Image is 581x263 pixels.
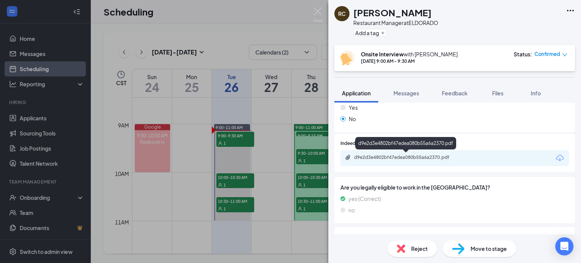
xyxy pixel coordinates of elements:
span: Application [342,90,371,96]
span: Confirmed [534,50,560,58]
div: d9e2d3e4802bf47edea080b55a6a2370.pdf [354,154,460,160]
span: Reject [411,244,428,253]
svg: Paperclip [345,154,351,160]
div: with [PERSON_NAME] [361,50,458,58]
div: Open Intercom Messenger [555,237,573,255]
span: Are you legally eligible to work in the [GEOGRAPHIC_DATA]? [340,183,569,191]
span: Do you have at least 1 year of Management Experience? [340,233,569,241]
a: Paperclipd9e2d3e4802bf47edea080b55a6a2370.pdf [345,154,468,162]
div: Restaurant Manager at ELDORADO [353,19,438,26]
span: Indeed Resume [340,140,374,147]
div: d9e2d3e4802bf47edea080b55a6a2370.pdf [355,137,456,149]
span: Files [492,90,503,96]
h1: [PERSON_NAME] [353,6,432,19]
button: PlusAdd a tag [353,29,387,37]
div: [DATE] 9:00 AM - 9:30 AM [361,58,458,64]
span: Info [531,90,541,96]
span: down [562,52,567,58]
svg: Ellipses [566,6,575,15]
div: Status : [514,50,532,58]
svg: Download [555,154,564,163]
span: Yes [349,103,358,112]
b: Onsite Interview [361,51,404,58]
span: Messages [393,90,419,96]
svg: Plus [381,31,385,35]
span: No [349,115,356,123]
span: Feedback [442,90,468,96]
span: Move to stage [471,244,507,253]
span: yes (Correct) [348,195,381,203]
div: RC [338,10,346,17]
span: no [348,206,355,214]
